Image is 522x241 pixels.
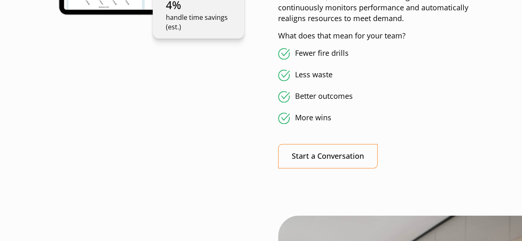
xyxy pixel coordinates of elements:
li: More wins [278,112,479,124]
li: Fewer fire drills [278,48,479,60]
p: handle time savings (est.) [166,13,231,32]
a: Start a Conversation [278,144,378,168]
li: Less waste [278,69,479,81]
p: What does that mean for your team? [278,31,479,41]
li: Better outcomes [278,91,479,103]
